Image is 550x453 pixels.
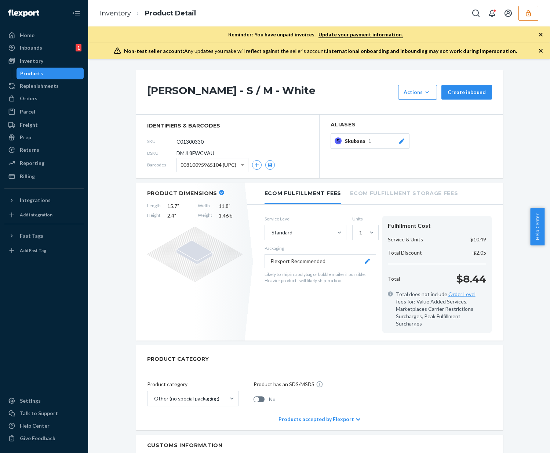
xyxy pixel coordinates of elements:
a: Talk to Support [4,407,84,419]
button: Integrations [4,194,84,206]
h1: [PERSON_NAME] - S / M - White [147,85,394,100]
span: Length [147,202,161,210]
button: Fast Tags [4,230,84,242]
div: Orders [20,95,37,102]
div: 1 [76,44,81,51]
button: Actions [398,85,437,100]
a: Add Integration [4,209,84,221]
button: Open account menu [501,6,516,21]
p: Total Discount [388,249,422,256]
span: Total does not include fees for: Value Added Services, Marketplaces Carrier Restrictions Surcharg... [396,291,486,327]
span: Width [198,202,212,210]
a: Help Center [4,420,84,432]
div: Integrations [20,197,51,204]
p: Reminder: You have unpaid invoices. [228,31,403,38]
a: Inbounds1 [4,42,84,54]
span: DSKU [147,150,176,156]
img: Flexport logo [8,10,39,17]
p: Product has an SDS/MSDS [254,381,314,388]
div: Freight [20,121,38,129]
span: " [174,212,176,219]
a: Parcel [4,106,84,118]
span: Height [147,212,161,219]
div: Replenishments [20,82,59,90]
div: Fulfillment Cost [388,222,486,230]
a: Settings [4,395,84,407]
p: $10.49 [470,236,486,243]
a: Reporting [4,157,84,169]
div: Billing [20,173,35,180]
span: 11.8 [219,202,243,210]
span: Skubana [345,137,368,145]
span: Barcodes [147,162,176,168]
h2: Customs Information [147,442,492,449]
div: Give Feedback [20,435,55,442]
span: " [229,203,230,209]
p: Product category [147,381,239,388]
p: -$2.05 [471,249,486,256]
a: Products [17,68,84,79]
span: identifiers & barcodes [147,122,308,129]
a: Freight [4,119,84,131]
span: DMJL8FWCVAU [176,150,214,157]
div: Inbounds [20,44,42,51]
div: Products [20,70,43,77]
button: Open notifications [485,6,499,21]
span: Weight [198,212,212,219]
button: Open Search Box [469,6,483,21]
p: Packaging [265,245,376,251]
a: Inventory [4,55,84,67]
a: Home [4,29,84,41]
h2: Aliases [331,122,492,127]
div: Standard [272,229,292,236]
p: $8.44 [456,272,486,286]
span: 15.7 [167,202,191,210]
a: Billing [4,170,84,182]
p: Total [388,275,400,283]
div: Add Integration [20,212,52,218]
div: Add Fast Tag [20,247,46,254]
label: Units [352,216,376,222]
div: Help Center [20,422,50,429]
a: Order Level [448,291,476,297]
div: Actions [404,89,431,96]
label: Service Level [265,216,346,222]
a: Update your payment information. [318,31,403,38]
input: Other (no special packaging) [153,395,154,402]
li: Ecom Fulfillment Storage Fees [350,183,458,203]
span: 1.46 lb [219,212,243,219]
div: 1 [359,229,362,236]
p: Service & Units [388,236,423,243]
a: Replenishments [4,80,84,92]
span: No [269,396,276,403]
ol: breadcrumbs [94,3,202,24]
button: Skubana1 [331,133,409,149]
span: SKU [147,138,176,144]
div: Parcel [20,108,35,115]
span: Non-test seller account: [124,48,184,54]
span: 1 [368,137,371,145]
a: Add Fast Tag [4,245,84,256]
h2: PRODUCT CATEGORY [147,352,209,366]
div: Talk to Support [20,410,58,417]
button: Close Navigation [69,6,84,21]
li: Ecom Fulfillment Fees [265,183,342,204]
div: Home [20,32,34,39]
div: Prep [20,134,31,141]
button: Flexport Recommended [265,254,376,268]
span: 2.4 [167,212,191,219]
a: Inventory [100,9,131,17]
p: Likely to ship in a polybag or bubble mailer if possible. Heavier products will likely ship in a ... [265,271,376,284]
div: Fast Tags [20,232,43,240]
a: Product Detail [145,9,196,17]
a: Prep [4,132,84,143]
div: Any updates you make will reflect against the seller's account. [124,47,517,55]
div: Other (no special packaging) [154,395,219,402]
div: Returns [20,146,39,154]
button: Give Feedback [4,432,84,444]
input: Standard [271,229,272,236]
span: Help Center [530,208,544,245]
div: Products accepted by Flexport [278,408,360,430]
span: " [177,203,179,209]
